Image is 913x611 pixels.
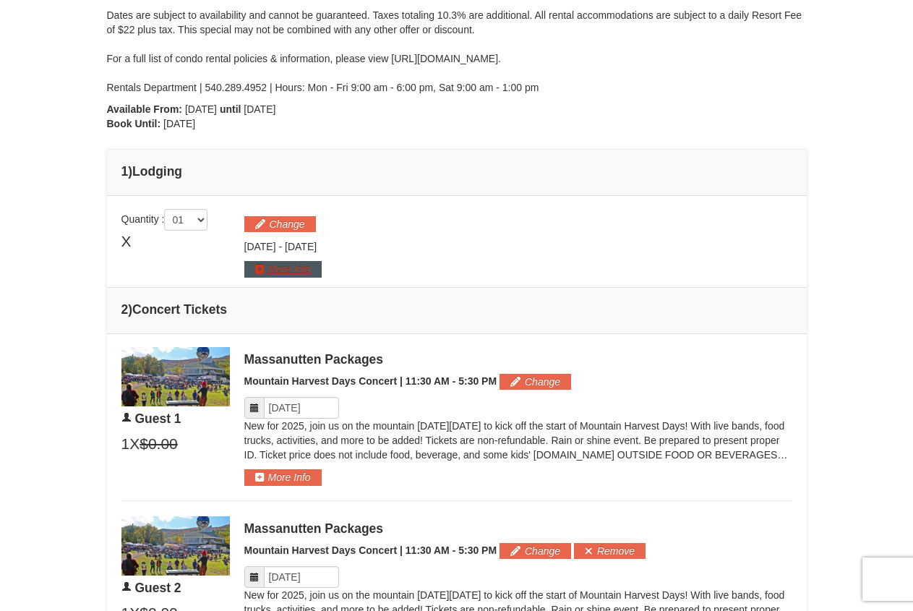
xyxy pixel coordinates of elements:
span: ) [128,302,132,317]
span: ) [128,164,132,179]
span: Guest 2 [134,581,181,595]
div: Massanutten Packages [244,521,792,536]
h4: 1 Lodging [121,164,792,179]
h4: 2 Concert Tickets [121,302,792,317]
span: X [121,231,132,252]
span: Mountain Harvest Days Concert | 11:30 AM - 5:30 PM [244,375,497,387]
span: [DATE] [185,103,217,115]
strong: Book Until: [107,118,161,129]
div: Massanutten Packages [244,352,792,367]
img: 6619879-104-de5eb655.jpg [121,347,230,406]
button: Change [500,374,571,390]
span: [DATE] [285,241,317,252]
span: 1 [121,433,130,455]
span: Quantity : [121,213,208,225]
span: Guest 1 [134,411,181,426]
strong: Available From: [107,103,183,115]
span: Mountain Harvest Days Concert | 11:30 AM - 5:30 PM [244,544,497,556]
button: Remove [574,543,646,559]
button: Change [244,216,316,232]
p: New for 2025, join us on the mountain [DATE][DATE] to kick off the start of Mountain Harvest Days... [244,419,792,462]
span: $0.00 [140,433,178,455]
span: [DATE] [163,118,195,129]
button: More Info [244,261,322,277]
span: - [278,241,282,252]
span: [DATE] [244,103,275,115]
span: X [129,433,140,455]
strong: until [220,103,241,115]
button: More Info [244,469,322,485]
img: 6619879-104-de5eb655.jpg [121,516,230,576]
button: Change [500,543,571,559]
span: [DATE] [244,241,276,252]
